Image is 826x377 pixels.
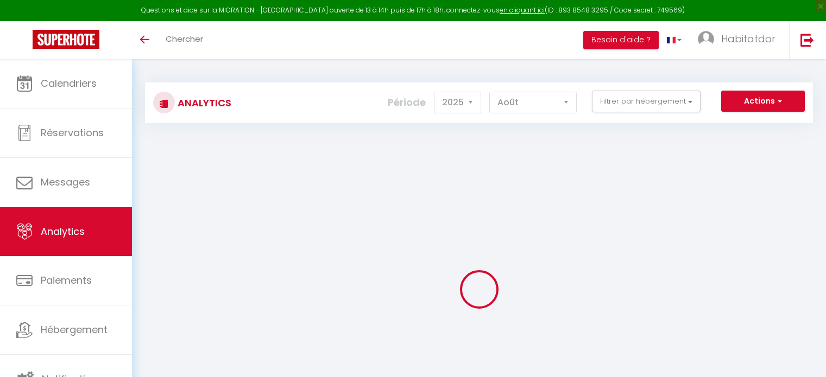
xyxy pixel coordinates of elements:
a: Chercher [157,21,211,59]
img: ... [698,31,714,47]
span: Analytics [41,225,85,238]
button: Actions [721,91,805,112]
span: Calendriers [41,76,97,90]
span: Habitatdor [721,32,775,46]
h3: Analytics [175,91,231,115]
a: ... Habitatdor [690,21,789,59]
button: Filtrer par hébergement [592,91,701,112]
span: Hébergement [41,323,108,336]
span: Messages [41,175,90,189]
img: logout [800,33,814,47]
button: Besoin d'aide ? [583,31,659,49]
img: Super Booking [33,30,99,49]
label: Période [388,91,426,114]
span: Paiements [41,273,92,287]
span: Réservations [41,126,104,139]
span: Chercher [166,33,203,44]
a: en cliquant ici [500,5,545,15]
